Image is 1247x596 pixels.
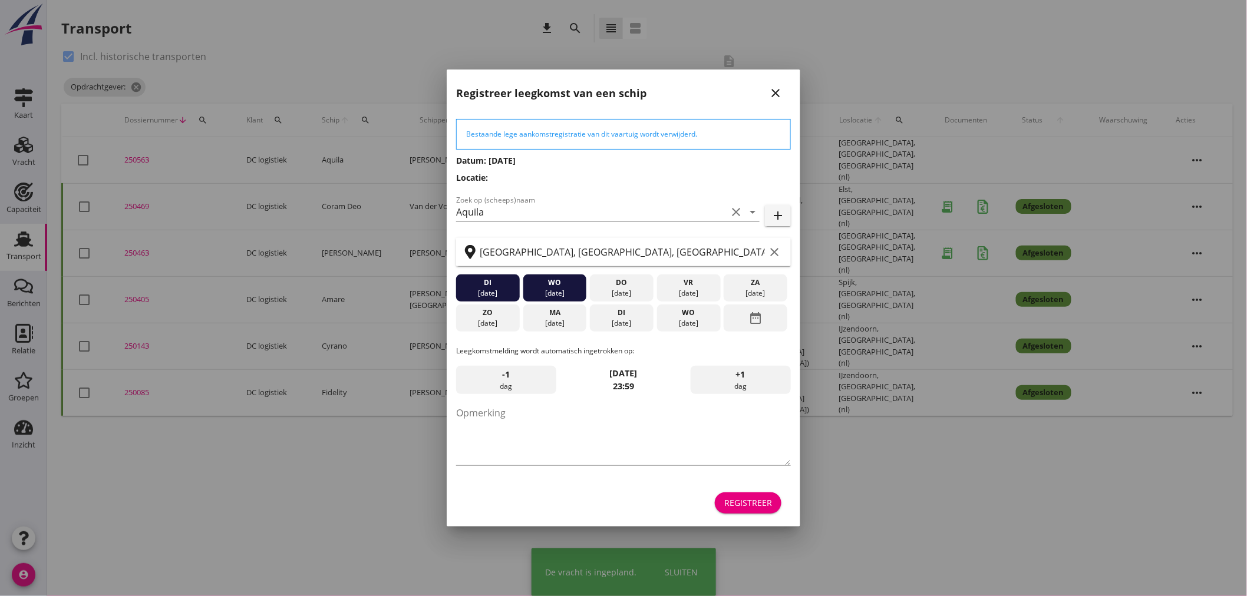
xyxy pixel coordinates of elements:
div: wo [660,307,718,318]
div: Bestaande lege aankomstregistratie van dit vaartuig wordt verwijderd. [466,129,781,140]
div: [DATE] [660,318,718,329]
div: [DATE] [593,318,651,329]
div: dag [691,366,791,394]
div: ma [526,307,583,318]
div: [DATE] [526,318,583,329]
div: zo [459,307,517,318]
div: [DATE] [459,318,517,329]
span: +1 [736,368,745,381]
i: clear [767,245,781,259]
textarea: Opmerking [456,403,791,465]
h3: Datum: [DATE] [456,154,791,167]
h2: Registreer leegkomst van een schip [456,85,646,101]
div: [DATE] [459,288,517,299]
div: di [593,307,651,318]
input: Zoek op (scheeps)naam [456,203,727,221]
div: di [459,277,517,288]
i: close [768,86,783,100]
div: wo [526,277,583,288]
div: za [727,277,784,288]
div: [DATE] [660,288,718,299]
div: dag [456,366,556,394]
strong: 23:59 [613,380,634,392]
div: [DATE] [526,288,583,299]
button: Registreer [715,492,781,514]
i: date_range [748,307,763,329]
div: Registreer [724,496,772,509]
i: clear [729,205,743,219]
input: Zoek op terminal of plaats [480,243,765,261]
strong: [DATE] [610,367,638,379]
i: arrow_drop_down [745,205,760,219]
div: [DATE] [727,288,784,299]
span: -1 [503,368,510,381]
i: add [771,208,785,223]
div: [DATE] [593,288,651,299]
h3: Locatie: [456,171,791,184]
div: do [593,277,651,288]
div: vr [660,277,718,288]
p: Leegkomstmelding wordt automatisch ingetrokken op: [456,346,791,356]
